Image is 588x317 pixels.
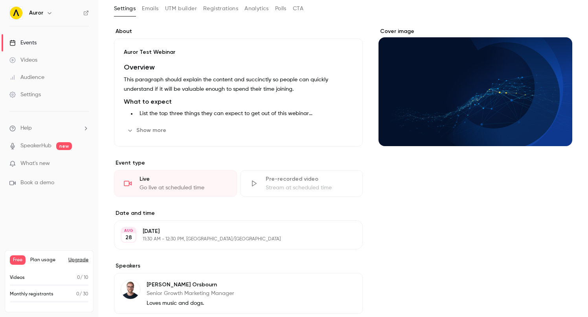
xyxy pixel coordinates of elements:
li: List the top three things they can expect to get out of this webinar [136,110,353,118]
div: Live [140,175,227,183]
button: CTA [293,2,303,15]
a: SpeakerHub [20,142,51,150]
label: Cover image [379,27,572,35]
label: About [114,27,363,35]
div: Audience [9,73,44,81]
h6: Auror [29,9,43,17]
span: Plan usage [30,257,64,263]
span: Free [10,255,26,265]
span: Help [20,124,32,132]
button: Polls [275,2,287,15]
iframe: Noticeable Trigger [79,160,89,167]
p: Auror Test Webinar [124,48,353,56]
span: 0 [77,275,80,280]
p: Videos [10,274,25,281]
p: Monthly registrants [10,291,53,298]
h1: Overview [124,62,353,72]
div: Go live at scheduled time [140,184,227,192]
button: Registrations [203,2,238,15]
img: Jamie Orsbourn [121,280,140,299]
p: / 10 [77,274,88,281]
button: Emails [142,2,158,15]
label: Date and time [114,209,363,217]
img: Auror [10,7,22,19]
div: Stream at scheduled time [266,184,353,192]
button: UTM builder [165,2,197,15]
section: Cover image [379,27,572,146]
div: Pre-recorded video [266,175,353,183]
p: [DATE] [143,227,321,235]
div: Events [9,39,37,47]
span: What's new [20,159,50,168]
p: [PERSON_NAME] Orsbourn [147,281,234,289]
button: Upgrade [68,257,88,263]
button: Settings [114,2,136,15]
span: Book a demo [20,179,54,187]
div: AUG [121,228,136,233]
div: Jamie Orsbourn[PERSON_NAME] OrsbournSenior Growth Marketing ManagerLoves music and dogs. [114,273,363,314]
div: LiveGo live at scheduled time [114,170,237,197]
p: 11:30 AM - 12:30 PM, [GEOGRAPHIC_DATA]/[GEOGRAPHIC_DATA] [143,236,321,242]
p: This paragraph should explain the content and succinctly so people can quickly understand if it w... [124,75,353,94]
span: 0 [76,292,79,297]
h2: What to expect [124,97,353,106]
p: / 30 [76,291,88,298]
p: Event type [114,159,363,167]
li: help-dropdown-opener [9,124,89,132]
p: 28 [125,234,132,242]
span: new [56,142,72,150]
button: Analytics [244,2,269,15]
p: Senior Growth Marketing Manager [147,290,234,297]
div: Videos [9,56,37,64]
label: Speakers [114,262,363,270]
button: Show more [124,124,171,137]
div: Pre-recorded videoStream at scheduled time [240,170,363,197]
p: Loves music and dogs. [147,299,234,307]
div: Settings [9,91,41,99]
